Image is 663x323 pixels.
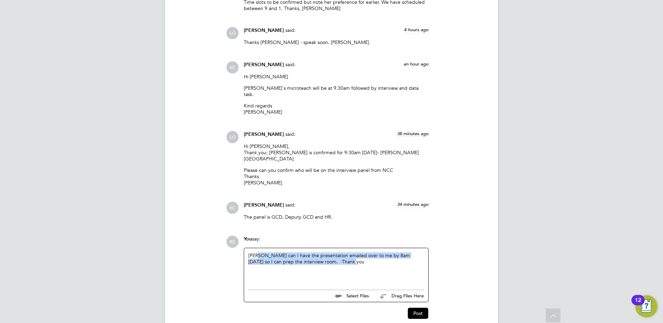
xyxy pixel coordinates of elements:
p: Kind regards [PERSON_NAME] [244,103,429,115]
span: [PERSON_NAME] [244,62,284,68]
div: say: [244,236,429,248]
button: Open Resource Center, 12 new notifications [635,295,657,317]
span: 4 hours ago [404,27,429,33]
p: Thanks [PERSON_NAME] - speak soon. [PERSON_NAME] [244,39,429,45]
span: KC [226,61,239,73]
span: [PERSON_NAME] [244,202,284,208]
span: KC [226,236,239,248]
span: KC [226,202,239,214]
span: [PERSON_NAME] [244,131,284,137]
span: said: [285,61,295,68]
span: an hour ago [404,61,429,67]
button: Post [408,308,428,319]
p: Please can you confirm who will be on the interview panel from NCC Thanks [PERSON_NAME] [244,167,429,186]
span: 38 minutes ago [397,131,429,137]
p: Hi [PERSON_NAME] [244,73,429,80]
div: 12 [635,300,641,309]
p: Hi [PERSON_NAME], Thank you; [PERSON_NAME] is confirmed for 9:30am [DATE]- [PERSON_NAME][GEOGRAPH... [244,143,429,162]
span: 34 minutes ago [397,201,429,207]
div: [PERSON_NAME] can I have the presentation emailed over to me by 8am [DATE] so I can prep the inte... [248,252,424,282]
span: said: [285,131,295,137]
span: said: [285,202,295,208]
p: [PERSON_NAME]'s microteach will be at 9.30am followed by interview and data task. [244,85,429,97]
span: [PERSON_NAME] [244,27,284,33]
p: The panel is GCD, Deputy GCD and HR. [244,214,429,220]
span: LO [226,131,239,143]
span: You [244,236,252,242]
span: said: [285,27,295,33]
span: LO [226,27,239,39]
button: Drag Files Here [374,289,424,304]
